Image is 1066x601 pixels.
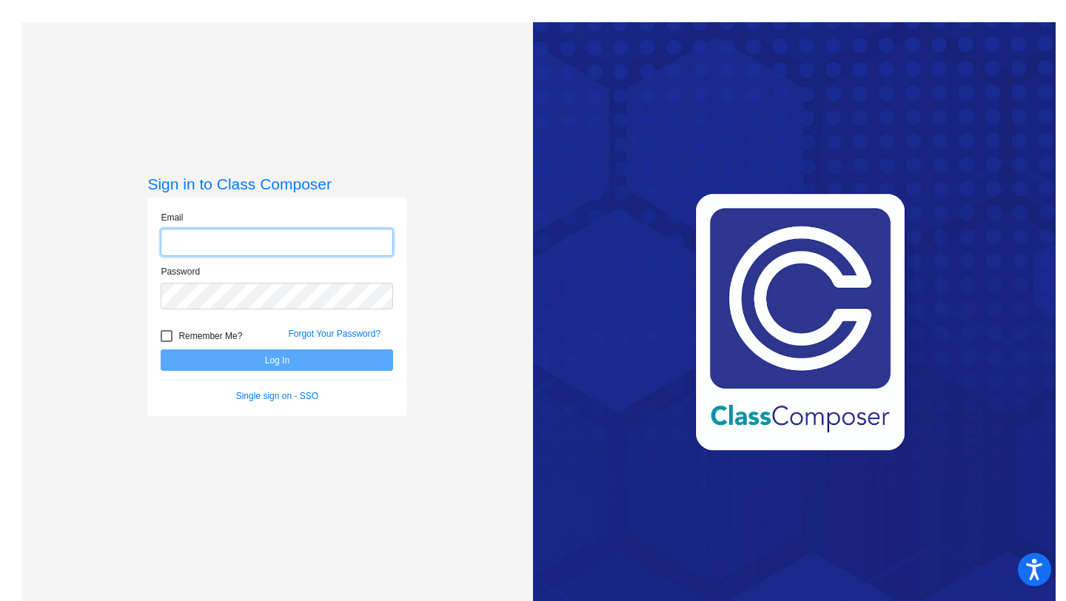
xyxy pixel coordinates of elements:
a: Forgot Your Password? [288,329,381,339]
button: Log In [161,349,393,371]
label: Password [161,265,200,278]
a: Single sign on - SSO [236,391,318,401]
h3: Sign in to Class Composer [147,175,406,193]
span: Remember Me? [178,327,242,345]
label: Email [161,211,183,224]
